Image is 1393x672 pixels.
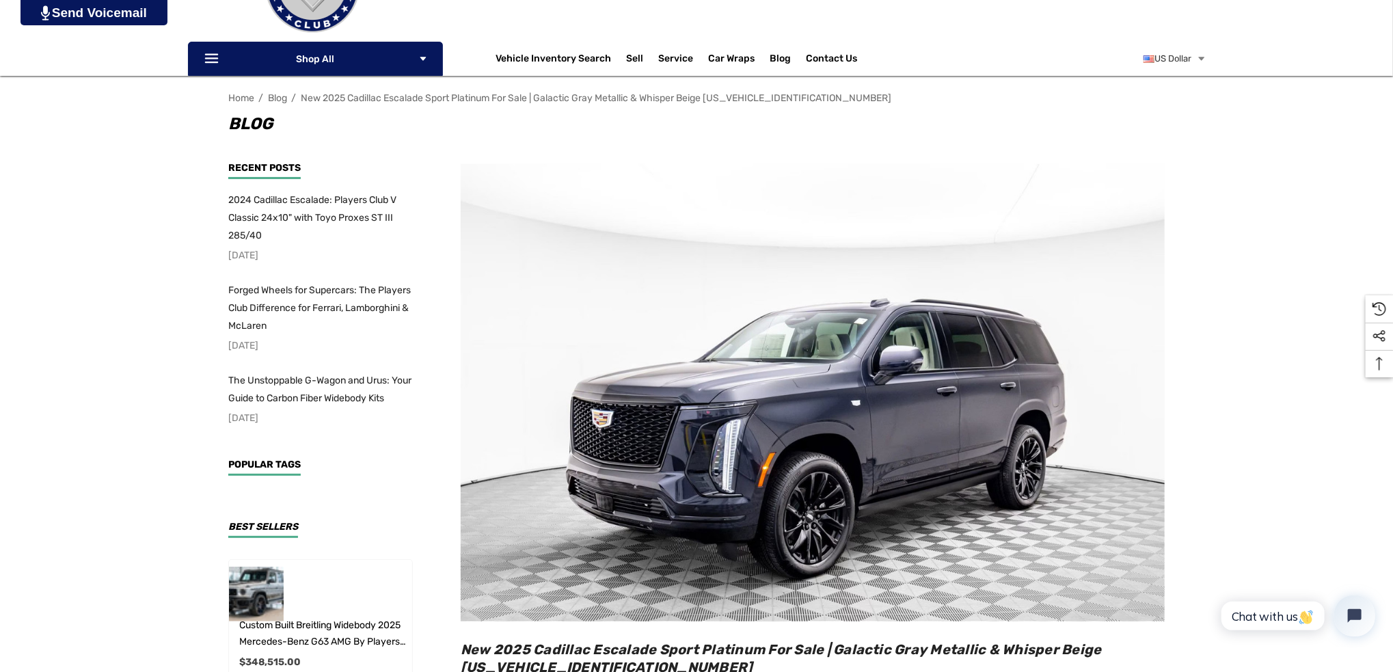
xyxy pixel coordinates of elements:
a: New 2025 Cadillac Escalade Sport Platinum For Sale | Galactic Gray Metallic & Whisper Beige [US_V... [301,92,891,104]
p: [DATE] [228,409,413,427]
span: $348,515.00 [239,656,301,668]
a: 2024 Cadillac Escalade: Players Club V Classic 24x10" with Toyo Proxes ST III 285/40 [228,191,413,245]
a: Car Wraps [708,45,770,72]
svg: Icon Line [203,51,224,67]
a: Service [658,53,693,68]
a: Home [228,92,254,104]
h3: Best Sellers [228,522,298,538]
span: Car Wraps [708,53,755,68]
span: Recent Posts [228,162,301,174]
span: Popular Tags [228,459,301,470]
span: 2024 Cadillac Escalade: Players Club V Classic 24x10" with Toyo Proxes ST III 285/40 [228,194,396,241]
nav: Breadcrumb [228,86,1165,110]
svg: Social Media [1372,330,1386,343]
p: Shop All [188,42,443,76]
span: Forged Wheels for Supercars: The Players Club Difference for Ferrari, Lamborghini & McLaren [228,284,411,332]
iframe: Tidio Chat [1206,584,1387,648]
a: Vehicle Inventory Search [496,53,611,68]
a: USD [1144,45,1206,72]
a: Sell [626,45,658,72]
span: Sell [626,53,643,68]
img: Custom Built Breitling Widebody 2025 Mercedes-Benz G63 AMG by Players Club Cars | REF G63A0903202502 [229,567,284,621]
h1: Blog [228,110,1165,137]
a: Forged Wheels for Supercars: The Players Club Difference for Ferrari, Lamborghini & McLaren [228,282,413,335]
a: The Unstoppable G-Wagon and Urus: Your Guide to Carbon Fiber Widebody Kits [228,372,413,407]
svg: Recently Viewed [1372,302,1386,316]
svg: Icon Arrow Down [418,54,428,64]
p: [DATE] [228,337,413,355]
img: New 2025 Cadillac Escalade Sport Platinum For Sale | Galactic Gray Metallic & Whisper Beige 1GYS9... [461,164,1165,621]
p: [DATE] [228,247,413,265]
a: Blog [770,53,791,68]
svg: Top [1366,357,1393,371]
a: Custom Built Breitling Widebody 2025 Mercedes-Benz G63 AMG by Players Club Cars | REF G63A0903202502 [239,617,412,650]
a: Blog [268,92,287,104]
a: Contact Us [806,53,857,68]
span: The Unstoppable G-Wagon and Urus: Your Guide to Carbon Fiber Widebody Kits [228,375,411,404]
